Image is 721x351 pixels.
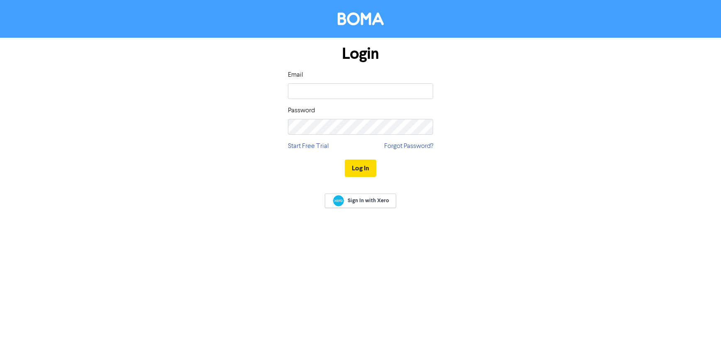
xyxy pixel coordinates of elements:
[348,197,389,204] span: Sign In with Xero
[338,12,384,25] img: BOMA Logo
[288,141,329,151] a: Start Free Trial
[345,160,376,177] button: Log In
[384,141,433,151] a: Forgot Password?
[288,44,433,63] h1: Login
[325,194,396,208] a: Sign In with Xero
[288,70,303,80] label: Email
[288,106,315,116] label: Password
[333,195,344,206] img: Xero logo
